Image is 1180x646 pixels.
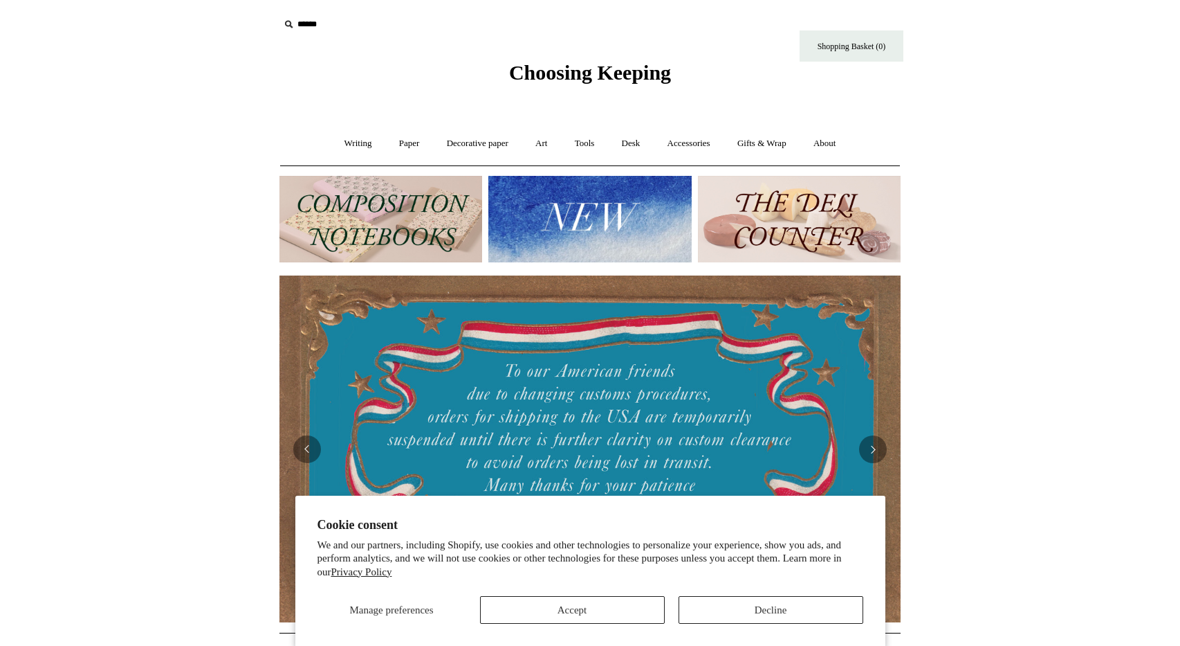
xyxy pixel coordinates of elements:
[801,125,849,162] a: About
[434,125,521,162] a: Decorative paper
[480,596,665,624] button: Accept
[317,596,466,624] button: Manage preferences
[509,61,671,84] span: Choosing Keeping
[859,436,887,463] button: Next
[332,125,385,162] a: Writing
[725,125,799,162] a: Gifts & Wrap
[317,539,863,580] p: We and our partners, including Shopify, use cookies and other technologies to personalize your ex...
[279,276,901,622] img: USA PSA .jpg__PID:33428022-6587-48b7-8b57-d7eefc91f15a
[509,72,671,82] a: Choosing Keeping
[655,125,723,162] a: Accessories
[349,604,433,616] span: Manage preferences
[488,176,691,262] img: New.jpg__PID:f73bdf93-380a-4a35-bcfe-7823039498e1
[698,176,901,262] img: The Deli Counter
[317,518,863,532] h2: Cookie consent
[523,125,560,162] a: Art
[679,596,863,624] button: Decline
[800,30,903,62] a: Shopping Basket (0)
[331,566,392,577] a: Privacy Policy
[293,436,321,463] button: Previous
[387,125,432,162] a: Paper
[562,125,607,162] a: Tools
[279,176,482,262] img: 202302 Composition ledgers.jpg__PID:69722ee6-fa44-49dd-a067-31375e5d54ec
[609,125,653,162] a: Desk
